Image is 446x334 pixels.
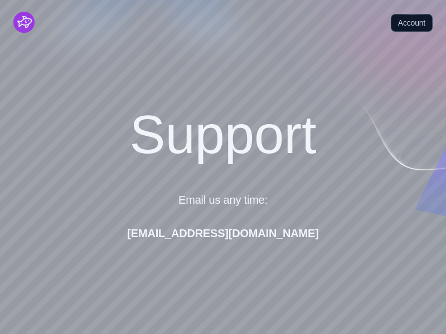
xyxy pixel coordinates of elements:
[13,191,433,242] p: Email us any time:
[127,227,318,239] b: [EMAIL_ADDRESS][DOMAIN_NAME]
[13,108,433,170] h1: Support
[13,12,35,33] img: Stellar
[391,14,433,32] a: Account
[13,12,35,33] a: Cruip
